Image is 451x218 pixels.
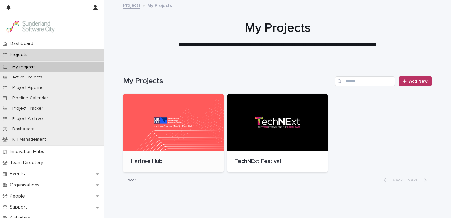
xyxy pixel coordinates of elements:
[7,85,49,90] p: Project Pipeline
[7,41,38,47] p: Dashboard
[7,182,45,188] p: Organisations
[123,77,333,86] h1: My Projects
[335,76,395,86] input: Search
[7,106,48,111] p: Project Tracker
[7,160,48,166] p: Team Directory
[389,178,402,182] span: Back
[405,177,432,183] button: Next
[147,2,172,9] p: My Projects
[227,94,328,173] a: TechNExt Festival
[123,20,432,36] h1: My Projects
[7,204,32,210] p: Support
[7,65,41,70] p: My Projects
[7,75,47,80] p: Active Projects
[7,137,51,142] p: KPI Management
[123,173,142,188] p: 1 of 1
[5,20,55,33] img: Kay6KQejSz2FjblR6DWv
[399,76,432,86] a: Add New
[7,149,49,155] p: Innovation Hubs
[408,178,421,182] span: Next
[123,94,224,173] a: Hartree Hub
[131,158,216,165] p: Hartree Hub
[409,79,428,83] span: Add New
[379,177,405,183] button: Back
[7,52,33,58] p: Projects
[123,1,140,9] a: Projects
[7,95,53,101] p: Pipeline Calendar
[7,116,48,122] p: Project Archive
[235,158,320,165] p: TechNExt Festival
[7,171,30,177] p: Events
[7,193,30,199] p: People
[7,126,40,132] p: Dashboard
